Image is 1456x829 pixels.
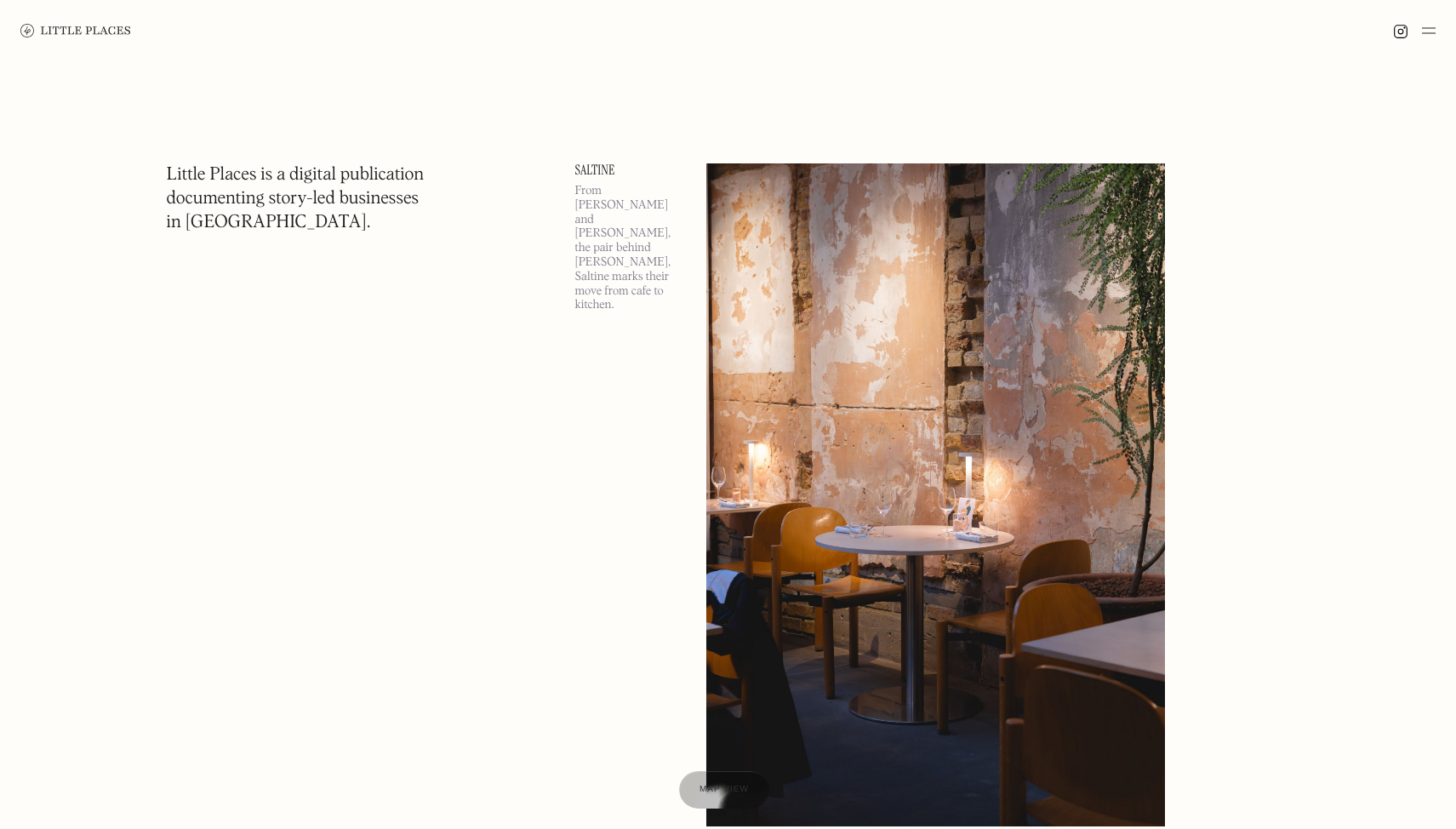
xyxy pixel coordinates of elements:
p: From [PERSON_NAME] and [PERSON_NAME], the pair behind [PERSON_NAME], Saltine marks their move fro... [575,184,686,312]
img: Saltine [706,163,1165,826]
a: Map view [679,771,769,809]
h1: Little Places is a digital publication documenting story-led businesses in [GEOGRAPHIC_DATA]. [167,163,425,235]
span: Map view [699,785,749,794]
a: Saltine [575,163,686,177]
